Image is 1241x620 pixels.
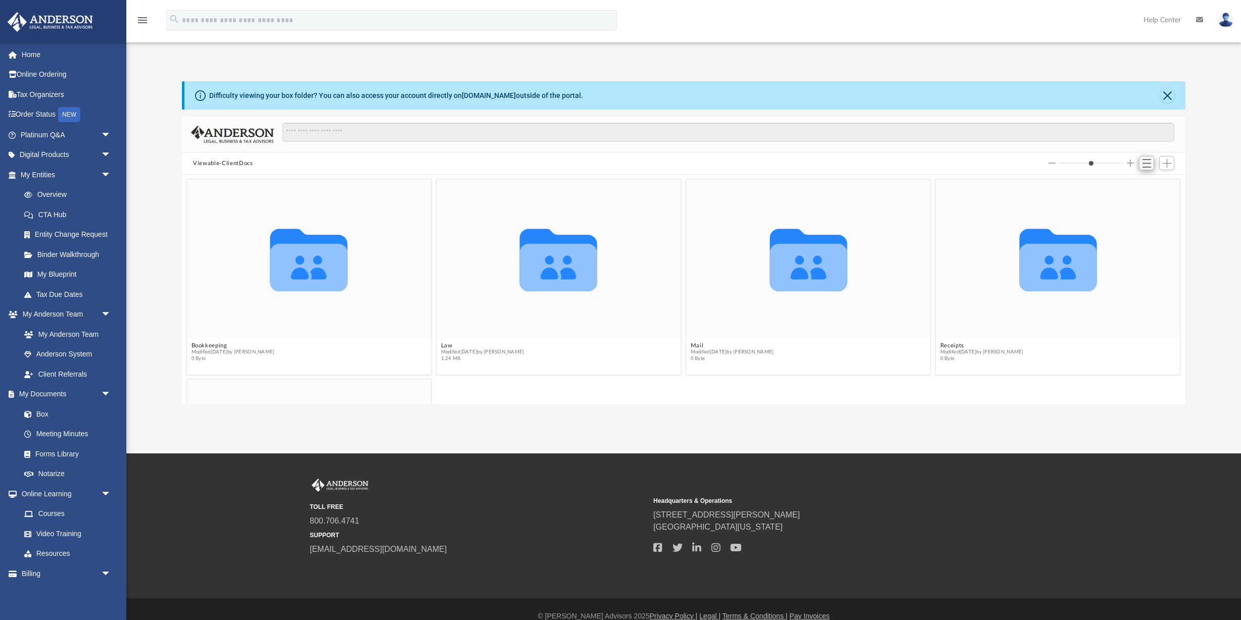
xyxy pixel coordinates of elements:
a: Home [7,44,126,65]
button: Viewable-ClientDocs [193,159,253,168]
span: arrow_drop_down [101,384,121,405]
span: arrow_drop_down [101,165,121,185]
div: NEW [58,107,80,122]
a: Resources [14,544,121,564]
a: Billingarrow_drop_down [7,563,126,584]
span: arrow_drop_down [101,484,121,504]
i: search [169,14,180,25]
a: Entity Change Request [14,225,126,245]
a: My Blueprint [14,265,121,285]
a: Order StatusNEW [7,105,126,125]
a: Tax Organizers [7,84,126,105]
a: Platinum Q&Aarrow_drop_down [7,125,126,145]
i: menu [136,14,149,26]
button: Mail [691,342,774,349]
span: arrow_drop_down [101,145,121,166]
a: Anderson System [14,344,121,365]
a: Privacy Policy | [650,612,698,620]
button: Law [441,342,524,349]
a: Events Calendar [7,584,126,604]
a: My Documentsarrow_drop_down [7,384,121,404]
div: Difficulty viewing your box folder? You can also access your account directly on outside of the p... [209,90,583,101]
a: Video Training [14,524,116,544]
a: Courses [14,504,121,524]
a: menu [136,19,149,26]
span: Modified [DATE] by [PERSON_NAME] [192,349,275,355]
a: My Anderson Teamarrow_drop_down [7,304,121,325]
button: Receipts [940,342,1024,349]
a: Online Ordering [7,65,126,85]
a: Online Learningarrow_drop_down [7,484,121,504]
img: User Pic [1218,13,1233,27]
a: Pay Invoices [789,612,829,620]
span: 1.24 MB [441,355,524,362]
a: My Entitiesarrow_drop_down [7,165,126,185]
small: SUPPORT [310,531,646,540]
a: Digital Productsarrow_drop_down [7,145,126,165]
span: Modified [DATE] by [PERSON_NAME] [691,349,774,355]
span: arrow_drop_down [101,125,121,145]
small: TOLL FREE [310,502,646,511]
a: My Anderson Team [14,324,116,344]
a: CTA Hub [14,204,126,225]
a: Legal | [699,612,721,620]
a: [DOMAIN_NAME] [462,91,516,99]
small: Headquarters & Operations [653,496,990,505]
a: Client Referrals [14,364,121,384]
img: Anderson Advisors Platinum Portal [5,12,96,32]
span: arrow_drop_down [101,304,121,325]
a: Meeting Minutes [14,424,121,444]
a: 800.706.4741 [310,516,359,525]
span: 0 Byte [192,355,275,362]
button: Close [1161,88,1175,102]
a: Notarize [14,464,121,484]
a: Binder Walkthrough [14,244,126,265]
input: Search files and folders [282,123,1174,142]
a: [STREET_ADDRESS][PERSON_NAME] [653,510,800,519]
a: [GEOGRAPHIC_DATA][US_STATE] [653,523,783,531]
span: Modified [DATE] by [PERSON_NAME] [441,349,524,355]
button: Add [1159,156,1174,170]
a: Terms & Conditions | [723,612,788,620]
a: Tax Due Dates [14,284,126,304]
a: Overview [14,185,126,205]
span: arrow_drop_down [101,563,121,584]
span: 0 Byte [691,355,774,362]
button: Bookkeeping [192,342,275,349]
span: Modified [DATE] by [PERSON_NAME] [940,349,1024,355]
img: Anderson Advisors Platinum Portal [310,479,370,492]
button: Switch to List View [1139,156,1154,170]
input: Column size [1059,160,1124,167]
span: 0 Byte [940,355,1024,362]
button: Increase column size [1127,160,1134,167]
a: [EMAIL_ADDRESS][DOMAIN_NAME] [310,545,447,553]
div: grid [182,175,1185,404]
a: Box [14,404,116,424]
a: Forms Library [14,444,116,464]
button: Decrease column size [1048,160,1056,167]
